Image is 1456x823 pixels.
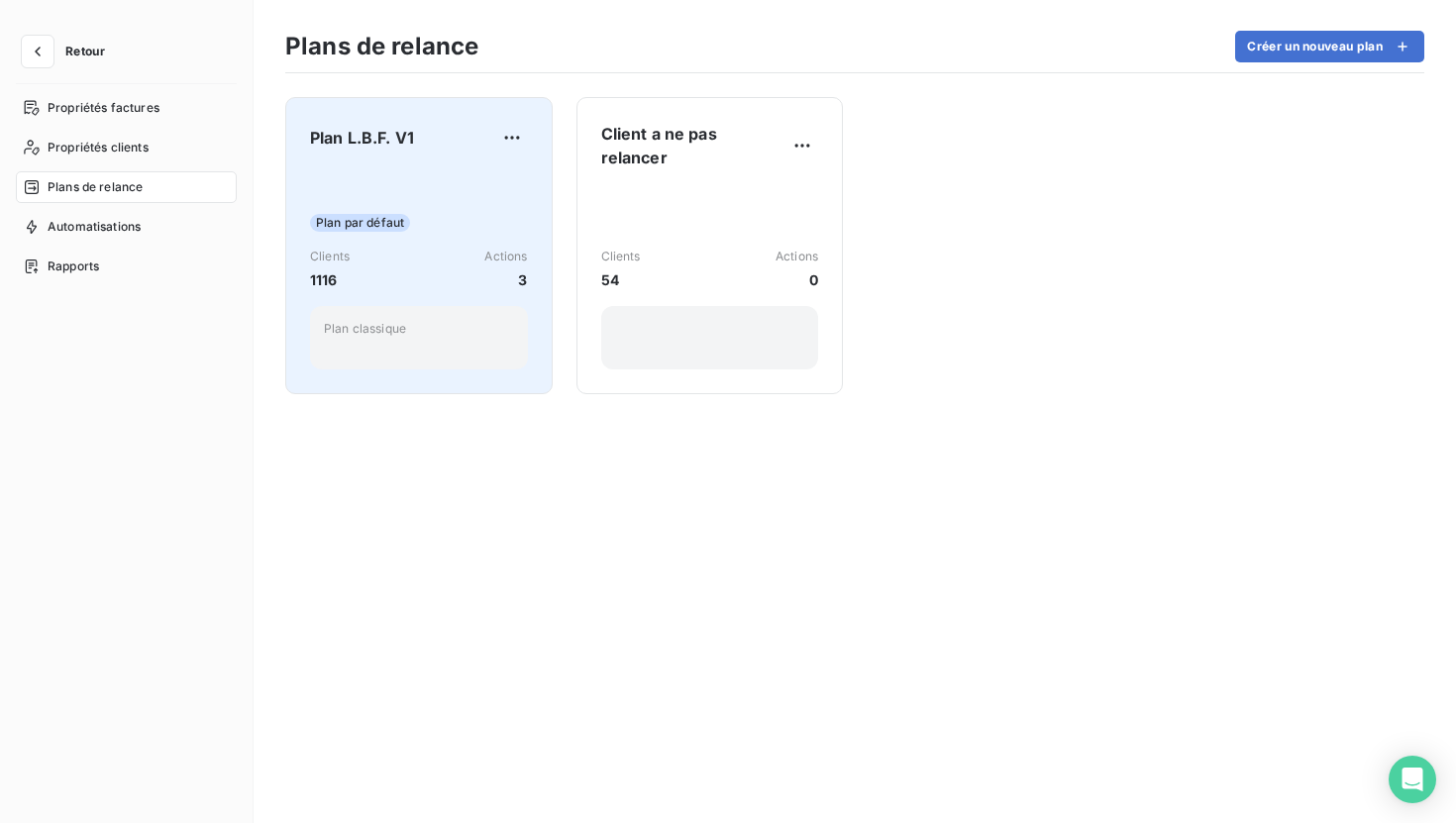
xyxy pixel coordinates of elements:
span: Client a ne pas relancer [601,122,787,169]
p: Plan classique [324,320,514,338]
span: Actions [484,248,527,265]
a: Plans de relance [16,171,237,203]
span: Clients [310,248,350,265]
span: Rapports [48,257,99,275]
span: 1116 [310,269,350,290]
span: 0 [776,269,818,290]
a: Rapports [16,251,237,282]
span: Plan par défaut [310,214,410,232]
a: Propriétés clients [16,132,237,163]
span: Plan L.B.F. V1 [310,126,414,150]
span: Retour [65,46,105,57]
span: 54 [601,269,641,290]
span: Propriétés factures [48,99,159,117]
span: Propriétés clients [48,139,149,156]
span: Automatisations [48,218,141,236]
div: Open Intercom Messenger [1389,756,1436,803]
span: Clients [601,248,641,265]
h3: Plans de relance [285,29,478,64]
button: Créer un nouveau plan [1235,31,1424,62]
span: Plans de relance [48,178,143,196]
span: Actions [776,248,818,265]
span: 3 [484,269,527,290]
a: Automatisations [16,211,237,243]
button: Retour [16,36,121,67]
a: Propriétés factures [16,92,237,124]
